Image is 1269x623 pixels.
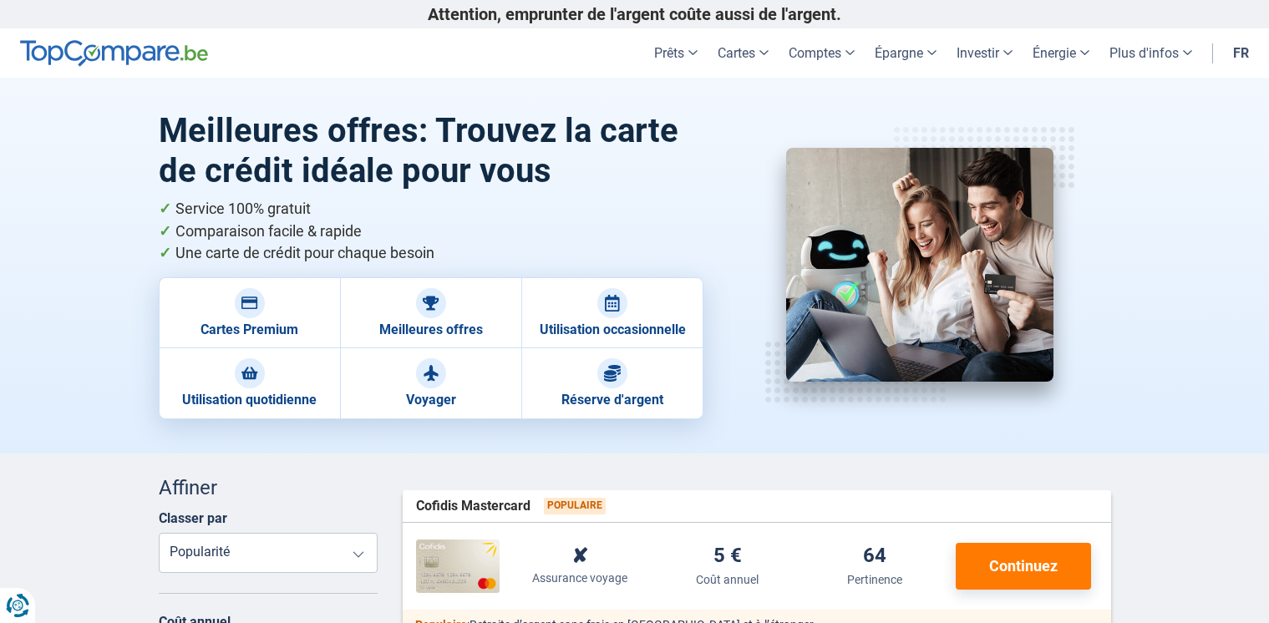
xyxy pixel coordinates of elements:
[159,510,227,526] label: Classer par
[779,28,865,78] a: Comptes
[20,40,208,67] img: TopCompare
[159,277,340,348] a: Cartes Premium Cartes Premium
[696,571,759,588] div: Coût annuel
[159,198,704,220] li: Service 100% gratuit
[644,28,708,78] a: Prêts
[423,365,439,382] img: Voyager
[947,28,1023,78] a: Investir
[865,28,947,78] a: Épargne
[423,295,439,311] img: Meilleures offres
[340,348,521,418] a: Voyager Voyager
[786,148,1053,382] img: Meilleures offres
[571,546,588,566] div: ✘
[159,4,1111,24] p: Attention, emprunter de l'argent coûte aussi de l'argent.
[241,295,258,311] img: Cartes Premium
[159,111,704,191] h1: Meilleures offres: Trouvez la carte de crédit idéale pour vous
[989,559,1058,574] span: Continuez
[1023,28,1099,78] a: Énergie
[159,474,378,502] div: Affiner
[159,242,704,265] li: Une carte de crédit pour chaque besoin
[416,497,530,516] span: Cofidis Mastercard
[956,543,1091,590] button: Continuez
[604,365,621,382] img: Réserve d'argent
[1223,28,1259,78] a: fr
[544,498,606,514] span: Populaire
[521,348,703,418] a: Réserve d'argent Réserve d'argent
[340,277,521,348] a: Meilleures offres Meilleures offres
[416,539,500,593] img: Cofidis
[241,365,258,382] img: Utilisation quotidienne
[1099,28,1202,78] a: Plus d'infos
[159,348,340,418] a: Utilisation quotidienne Utilisation quotidienne
[847,571,902,588] div: Pertinence
[532,570,627,586] div: Assurance voyage
[604,295,621,311] img: Utilisation occasionnelle
[863,545,886,568] div: 64
[521,277,703,348] a: Utilisation occasionnelle Utilisation occasionnelle
[708,28,779,78] a: Cartes
[713,545,742,568] div: 5 €
[159,220,704,243] li: Comparaison facile & rapide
